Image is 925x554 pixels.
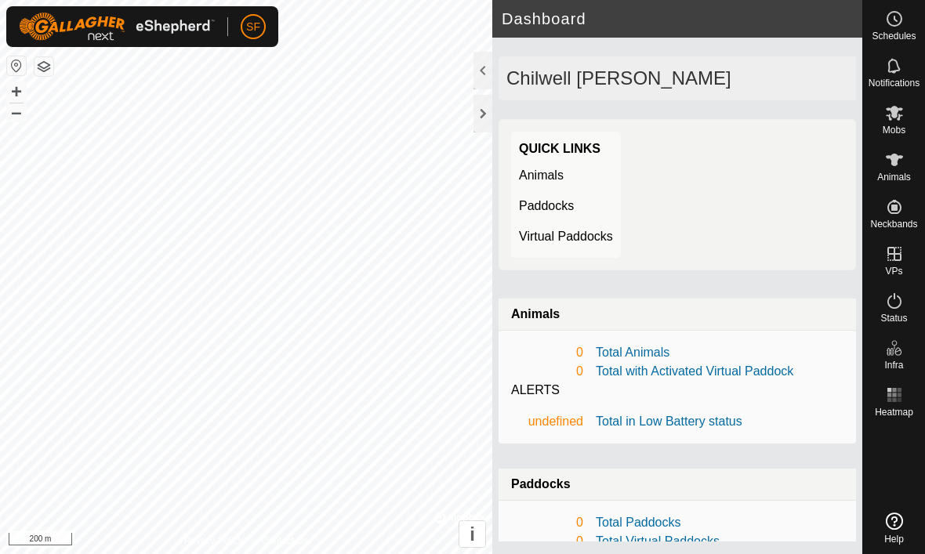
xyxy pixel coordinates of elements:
[870,219,917,229] span: Neckbands
[884,534,904,544] span: Help
[596,346,669,359] a: Total Animals
[885,266,902,276] span: VPs
[596,364,793,378] a: Total with Activated Virtual Paddock
[34,57,53,76] button: Map Layers
[596,415,742,428] a: Total in Low Battery status
[869,78,920,88] span: Notifications
[7,82,26,101] button: +
[875,407,913,417] span: Heatmap
[459,521,485,547] button: i
[511,513,583,532] div: 0
[883,125,905,135] span: Mobs
[19,13,215,41] img: Gallagher Logo
[519,230,613,243] a: Virtual Paddocks
[884,360,903,370] span: Infra
[7,103,26,121] button: –
[877,172,911,182] span: Animals
[246,19,260,35] span: SF
[511,307,560,320] strong: Animals
[519,142,600,155] strong: Quick Links
[519,199,574,212] a: Paddocks
[519,168,564,182] a: Animals
[880,313,907,323] span: Status
[511,343,583,362] div: 0
[262,534,308,548] a: Contact Us
[511,362,583,381] div: 0
[872,31,916,41] span: Schedules
[511,412,583,431] div: undefined
[863,506,925,550] a: Help
[184,534,243,548] a: Privacy Policy
[499,56,856,100] div: Chilwell [PERSON_NAME]
[502,9,862,28] h2: Dashboard
[7,56,26,75] button: Reset Map
[470,523,475,545] span: i
[596,534,720,548] a: Total Virtual Paddocks
[596,516,681,529] a: Total Paddocks
[511,381,843,400] div: ALERTS
[511,477,571,491] strong: Paddocks
[511,532,583,551] div: 0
